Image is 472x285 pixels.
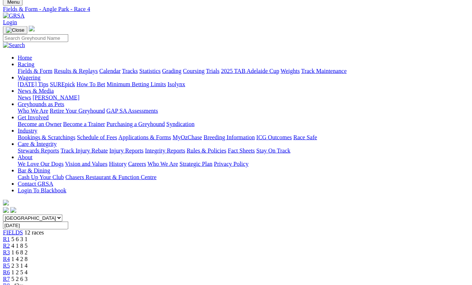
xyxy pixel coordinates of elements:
a: Purchasing a Greyhound [107,121,165,127]
a: Fields & Form [18,68,52,74]
input: Select date [3,222,68,229]
a: Retire Your Greyhound [50,108,105,114]
span: 5 2 6 3 [11,276,28,282]
img: facebook.svg [3,207,9,213]
a: Breeding Information [204,134,255,140]
a: How To Bet [77,81,105,87]
div: Bar & Dining [18,174,469,181]
a: ICG Outcomes [256,134,292,140]
div: Get Involved [18,121,469,128]
div: Industry [18,134,469,141]
div: Wagering [18,81,469,88]
a: R3 [3,249,10,256]
a: Chasers Restaurant & Function Centre [65,174,156,180]
a: Care & Integrity [18,141,57,147]
a: Trials [206,68,219,74]
a: SUREpick [50,81,75,87]
a: R2 [3,243,10,249]
span: 4 1 8 5 [11,243,28,249]
a: Stewards Reports [18,147,59,154]
a: Login To Blackbook [18,187,66,194]
div: Greyhounds as Pets [18,108,469,114]
a: Coursing [183,68,205,74]
a: Grading [162,68,181,74]
a: [DATE] Tips [18,81,48,87]
a: Cash Up Your Club [18,174,64,180]
div: Care & Integrity [18,147,469,154]
a: Become a Trainer [63,121,105,127]
a: News [18,94,31,101]
a: Bookings & Scratchings [18,134,75,140]
a: Rules & Policies [187,147,226,154]
input: Search [3,34,68,42]
div: About [18,161,469,167]
img: logo-grsa-white.png [3,200,9,206]
span: 5 6 3 1 [11,236,28,242]
img: twitter.svg [10,207,16,213]
a: Who We Are [18,108,48,114]
img: GRSA [3,13,25,19]
a: Get Involved [18,114,49,121]
a: Minimum Betting Limits [107,81,166,87]
span: 2 3 1 4 [11,263,28,269]
a: GAP SA Assessments [107,108,158,114]
a: R6 [3,269,10,275]
a: Race Safe [293,134,317,140]
div: News & Media [18,94,469,101]
span: 12 races [24,229,44,236]
a: Schedule of Fees [77,134,117,140]
span: 1 6 8 2 [11,249,28,256]
a: Results & Replays [54,68,98,74]
a: Stay On Track [256,147,290,154]
a: We Love Our Dogs [18,161,63,167]
a: FIELDS [3,229,23,236]
a: Home [18,55,32,61]
a: Fields & Form - Angle Park - Race 4 [3,6,469,13]
a: Racing [18,61,34,67]
a: About [18,154,32,160]
a: Fact Sheets [228,147,255,154]
a: Weights [281,68,300,74]
a: News & Media [18,88,54,94]
button: Toggle navigation [3,26,27,34]
a: Strategic Plan [180,161,212,167]
a: 2025 TAB Adelaide Cup [221,68,279,74]
a: Careers [128,161,146,167]
a: Wagering [18,74,41,81]
a: Calendar [99,68,121,74]
a: Integrity Reports [145,147,185,154]
a: Industry [18,128,37,134]
a: Contact GRSA [18,181,53,187]
a: Tracks [122,68,138,74]
a: Applications & Forms [118,134,171,140]
div: Racing [18,68,469,74]
a: Injury Reports [109,147,143,154]
a: R5 [3,263,10,269]
a: Vision and Values [65,161,107,167]
a: R4 [3,256,10,262]
img: Close [6,27,24,33]
a: R1 [3,236,10,242]
a: Isolynx [167,81,185,87]
a: Bar & Dining [18,167,50,174]
img: logo-grsa-white.png [29,26,35,32]
a: Login [3,19,17,25]
a: Statistics [139,68,161,74]
a: R7 [3,276,10,282]
a: Track Injury Rebate [60,147,108,154]
a: Syndication [166,121,194,127]
a: MyOzChase [173,134,202,140]
a: Become an Owner [18,121,62,127]
img: Search [3,42,25,49]
a: Track Maintenance [301,68,347,74]
a: Who We Are [147,161,178,167]
a: History [109,161,126,167]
